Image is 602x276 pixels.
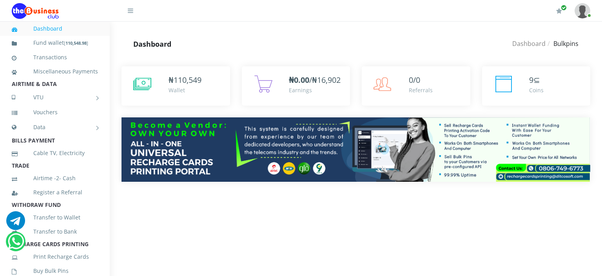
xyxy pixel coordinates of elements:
[12,48,98,66] a: Transactions
[362,66,470,106] a: 0/0 Referrals
[169,86,201,94] div: Wallet
[8,238,24,251] a: Chat for support
[12,169,98,187] a: Airtime -2- Cash
[561,5,567,11] span: Renew/Upgrade Subscription
[529,86,544,94] div: Coins
[12,88,98,107] a: VTU
[289,75,309,85] b: ₦0.00
[529,75,533,85] span: 9
[512,39,546,48] a: Dashboard
[529,74,544,86] div: ⊆
[289,86,341,94] div: Earnings
[121,117,590,182] img: multitenant_rcp.png
[12,183,98,201] a: Register a Referral
[289,75,341,85] span: /₦16,902
[12,248,98,266] a: Print Recharge Cards
[12,117,98,137] a: Data
[556,8,562,14] i: Renew/Upgrade Subscription
[575,3,590,18] img: User
[12,103,98,121] a: Vouchers
[12,34,98,52] a: Fund wallet[110,548.98]
[409,86,433,94] div: Referrals
[174,75,201,85] span: 110,549
[242,66,350,106] a: ₦0.00/₦16,902 Earnings
[409,75,420,85] span: 0/0
[64,40,88,46] small: [ ]
[546,39,578,48] li: Bulkpins
[12,20,98,38] a: Dashboard
[6,217,25,230] a: Chat for support
[12,62,98,80] a: Miscellaneous Payments
[65,40,87,46] b: 110,548.98
[12,208,98,227] a: Transfer to Wallet
[12,144,98,162] a: Cable TV, Electricity
[121,66,230,106] a: ₦110,549 Wallet
[169,74,201,86] div: ₦
[12,3,59,19] img: Logo
[133,39,171,49] strong: Dashboard
[12,223,98,241] a: Transfer to Bank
